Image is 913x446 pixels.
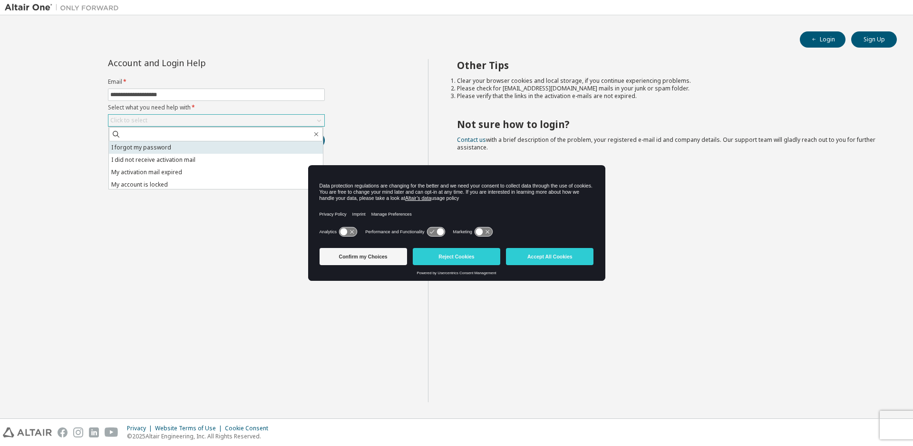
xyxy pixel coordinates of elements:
[108,115,324,126] div: Click to select
[127,432,274,440] p: © 2025 Altair Engineering, Inc. All Rights Reserved.
[108,59,282,67] div: Account and Login Help
[800,31,845,48] button: Login
[89,427,99,437] img: linkedin.svg
[851,31,897,48] button: Sign Up
[58,427,68,437] img: facebook.svg
[3,427,52,437] img: altair_logo.svg
[105,427,118,437] img: youtube.svg
[457,59,880,71] h2: Other Tips
[457,85,880,92] li: Please check for [EMAIL_ADDRESS][DOMAIN_NAME] mails in your junk or spam folder.
[457,136,875,151] span: with a brief description of the problem, your registered e-mail id and company details. Our suppo...
[457,136,486,144] a: Contact us
[108,104,325,111] label: Select what you need help with
[457,77,880,85] li: Clear your browser cookies and local storage, if you continue experiencing problems.
[73,427,83,437] img: instagram.svg
[155,425,225,432] div: Website Terms of Use
[110,117,147,124] div: Click to select
[457,92,880,100] li: Please verify that the links in the activation e-mails are not expired.
[108,78,325,86] label: Email
[225,425,274,432] div: Cookie Consent
[457,118,880,130] h2: Not sure how to login?
[5,3,124,12] img: Altair One
[109,141,323,154] li: I forgot my password
[127,425,155,432] div: Privacy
